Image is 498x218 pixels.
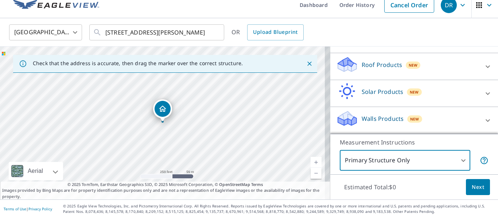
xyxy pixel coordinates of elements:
[362,60,402,69] p: Roof Products
[336,110,492,131] div: Walls ProductsNew
[305,59,314,68] button: Close
[67,182,263,188] span: © 2025 TomTom, Earthstar Geographics SIO, © 2025 Microsoft Corporation, ©
[362,87,403,96] p: Solar Products
[311,168,322,179] a: Current Level 17, Zoom Out
[338,179,402,195] p: Estimated Total: $0
[9,162,63,180] div: Aerial
[247,24,303,40] a: Upload Blueprint
[63,203,494,214] p: © 2025 Eagle View Technologies, Inc. and Pictometry International Corp. All Rights Reserved. Repo...
[340,150,470,171] div: Primary Structure Only
[4,207,52,211] p: |
[33,60,243,67] p: Check that the address is accurate, then drag the marker over the correct structure.
[410,116,419,122] span: New
[336,56,492,77] div: Roof ProductsNew
[311,157,322,168] a: Current Level 17, Zoom In
[28,206,52,211] a: Privacy Policy
[153,99,172,122] div: Dropped pin, building 1, Residential property, 7836 N Tolles Rd Evansville, WI 53536
[4,206,26,211] a: Terms of Use
[410,89,419,95] span: New
[251,182,263,187] a: Terms
[219,182,250,187] a: OpenStreetMap
[232,24,304,40] div: OR
[26,162,45,180] div: Aerial
[9,22,82,43] div: [GEOGRAPHIC_DATA]
[105,22,209,43] input: Search by address or latitude-longitude
[336,83,492,104] div: Solar ProductsNew
[253,28,297,37] span: Upload Blueprint
[409,62,418,68] span: New
[466,179,490,195] button: Next
[340,138,489,147] p: Measurement Instructions
[480,156,489,165] span: Your report will include only the primary structure on the property. For example, a detached gara...
[362,114,404,123] p: Walls Products
[472,183,484,192] span: Next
